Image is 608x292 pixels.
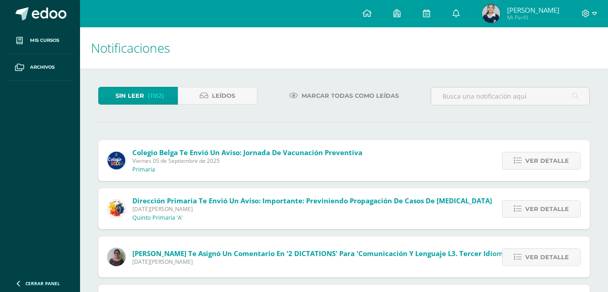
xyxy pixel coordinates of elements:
span: Ver detalle [525,152,569,169]
span: Mis cursos [30,37,59,44]
p: Primaria [132,166,155,173]
span: Sin leer [116,87,144,104]
a: Sin leer(1162) [98,87,178,105]
a: Archivos [7,54,73,81]
span: Viernes 05 de Septiembre de 2025 [132,157,362,165]
span: Colegio Belga te envió un aviso: Jornada de vacunación preventiva [132,148,362,157]
span: [PERSON_NAME] te asignó un comentario en '2 DICTATIONS' para 'Comunicación y Lenguaje L3. Tercer ... [132,249,509,258]
input: Busca una notificación aquí [431,87,589,105]
img: 050f0ca4ac5c94d5388e1bdfdf02b0f1.png [107,200,126,218]
span: Notificaciones [91,39,170,56]
img: 6e794dba2c0cccf4710b960d403deed3.png [482,5,500,23]
span: Archivos [30,64,55,71]
span: [DATE][PERSON_NAME] [132,205,492,213]
span: Marcar todas como leídas [301,87,399,104]
a: Mis cursos [7,27,73,54]
p: Quinto Primaria 'A' [132,214,183,222]
a: Leídos [178,87,257,105]
img: bebd43fa0592300abb68803fa7c18902.png [107,248,126,266]
span: Cerrar panel [25,280,60,287]
span: Ver detalle [525,249,569,266]
span: [PERSON_NAME] [507,5,559,15]
span: Leídos [212,87,235,104]
span: [DATE][PERSON_NAME] [132,258,509,266]
span: Mi Perfil [507,14,559,21]
a: Marcar todas como leídas [278,87,410,105]
span: Dirección Primaria te envió un aviso: Importante: Previniendo propagación de casos de [MEDICAL_DATA] [132,196,492,205]
img: 919ad801bb7643f6f997765cf4083301.png [107,151,126,170]
span: (1162) [148,87,164,104]
span: Ver detalle [525,201,569,217]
